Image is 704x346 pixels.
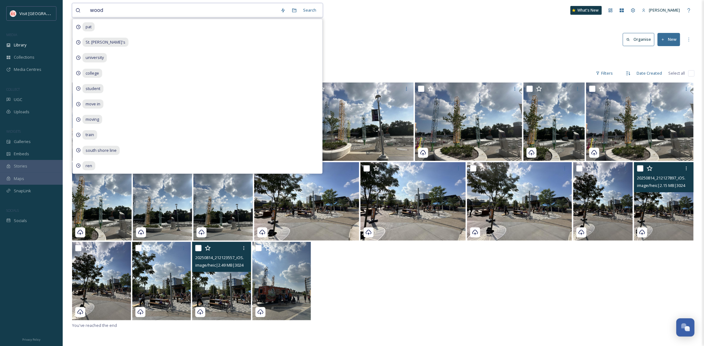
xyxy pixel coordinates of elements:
[72,162,132,241] img: 20250814_212252106_iOS.heic
[467,162,572,241] img: 20250814_212130478_iOS.heic
[6,32,17,37] span: MEDIA
[6,129,21,134] span: WIDGETS
[634,67,665,79] div: Date Created
[82,22,95,31] span: pat
[82,69,102,78] span: college
[415,83,522,161] img: 20250814_212257726_iOS.heic
[306,83,413,161] img: 20250814_212303522_iOS.heic
[14,42,26,48] span: Library
[14,176,24,182] span: Maps
[593,67,616,79] div: Filters
[72,83,134,161] img: 20250814_212311173_iOS.heic
[87,3,277,17] input: Search your library
[573,162,633,241] img: 20250814_212127245_iOS.heic
[649,7,680,13] span: [PERSON_NAME]
[300,4,319,16] div: Search
[637,175,694,181] span: 20250814_212127897_iOS.heic
[14,218,27,224] span: Socials
[360,162,465,241] img: 20250814_212133956_iOS.heic
[14,139,31,145] span: Galleries
[639,4,683,16] a: [PERSON_NAME]
[14,188,31,194] span: SnapLink
[252,242,311,320] img: 20250814_212036873_iOS.heic
[623,33,654,46] button: Organise
[195,262,255,268] span: image/heic | 2.49 MB | 3024 x 4032
[193,162,253,241] img: 20250814_212244841_iOS.heic
[14,151,29,157] span: Embeds
[669,70,685,76] span: Select all
[72,70,85,76] span: 19 file s
[14,163,27,169] span: Stories
[623,33,658,46] a: Organise
[22,338,40,342] span: Privacy Policy
[82,130,97,139] span: train
[133,162,192,241] img: 20250814_212245350_iOS.heic
[570,6,602,15] a: What's New
[82,146,120,155] span: south shore line
[19,10,68,16] span: Visit [GEOGRAPHIC_DATA]
[658,33,680,46] button: New
[637,182,696,188] span: image/heic | 2.15 MB | 3024 x 4032
[676,318,695,337] button: Open Chat
[586,83,693,161] img: 20250814_212257246_iOS.heic
[82,99,103,109] span: move in
[14,67,41,72] span: Media Centres
[82,38,129,47] span: St. [PERSON_NAME]'s
[6,208,19,213] span: SOCIALS
[82,115,102,124] span: moving
[14,54,34,60] span: Collections
[72,242,131,320] img: 20250814_212126412_iOS.heic
[523,83,585,161] img: 20250814_212252525_iOS.heic
[10,10,16,17] img: vsbm-stackedMISH_CMYKlogo2017.jpg
[14,109,29,115] span: Uploads
[82,161,95,170] span: ren
[132,242,191,320] img: 20250814_212122863_iOS.heic
[634,162,694,241] img: 20250814_212127897_iOS.heic
[192,242,251,320] img: 20250814_212123557_iOS.heic
[14,97,22,103] span: UGC
[72,322,117,328] span: You've reached the end
[22,335,40,343] a: Privacy Policy
[254,162,359,241] img: 20250814_212131960_iOS.heic
[195,254,252,260] span: 20250814_212123557_iOS.heic
[82,84,103,93] span: student
[6,87,20,92] span: COLLECT
[82,53,107,62] span: university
